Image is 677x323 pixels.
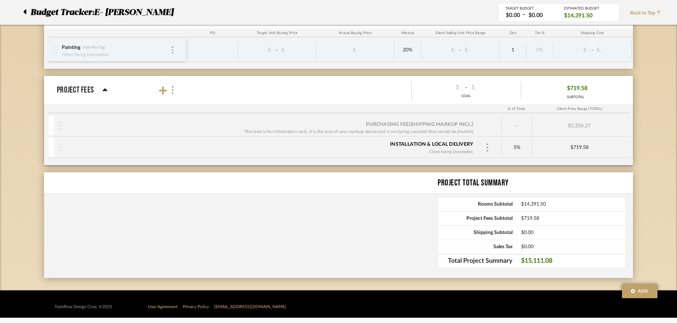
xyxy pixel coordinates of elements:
[504,11,522,20] div: $0.00
[54,46,58,54] img: vertical-grip.svg
[486,144,489,151] img: more.svg
[522,11,525,20] span: –
[396,45,419,55] div: 20%
[502,117,532,135] div: --
[556,45,590,55] div: $_
[502,45,524,55] div: 1
[412,94,521,99] div: GOAL
[394,29,421,37] div: Markup
[532,145,627,151] div: $719.58
[521,258,625,265] span: $15,111.08
[61,51,109,58] div: Client Facing Description
[55,304,112,310] div: StyleRow Design Corp. ©2025
[171,86,174,94] img: more.svg
[590,47,595,54] span: -
[521,216,625,222] span: $719.58
[438,177,633,189] div: Project Total Summary
[240,45,275,55] div: $_
[521,244,625,250] span: $0.00
[390,141,473,148] div: Installation & Local Delivery
[438,244,513,250] span: Sales Tax
[423,45,458,55] div: $_
[187,29,238,37] div: PO
[61,44,81,51] div: Painting
[638,288,649,294] span: Add
[532,117,627,135] div: $3,256.27
[183,305,209,309] a: Privacy Policy
[416,82,464,93] div: $_
[553,29,632,37] div: Shipping Cost
[564,12,592,20] span: $14,391.50
[462,45,497,55] div: $_
[499,29,526,37] div: Qty
[438,258,513,265] span: Total Project Summary
[275,47,279,54] span: -
[58,144,62,151] img: vertical-grip.svg
[501,105,531,113] div: % of Total
[529,45,551,55] div: 0%
[438,201,513,207] span: Rooms Subtotal
[438,216,513,222] span: Project Fees Subtotal
[458,47,462,54] span: -
[31,6,94,19] span: Budget Tracker:
[82,45,105,50] div: (Add Plan Tag)
[58,122,62,130] img: vertical-grip.svg
[244,128,473,135] div: This item is for information only, it is the sum of your markup above and is not being counted (t...
[595,45,629,55] div: $_
[622,284,657,298] button: Add
[427,147,475,155] div: Client Facing Description
[505,143,528,153] div: 5%
[48,29,633,69] div: Project WideTeam StatusSELECT STATUSClient StatusSELECT STATUS$0.00-$0.00GOAL$0.00SUBTOTAL
[526,11,545,20] div: $0.00
[438,230,513,236] span: Shipping Subtotal
[238,29,316,37] div: Target Unit Buying Price
[564,6,612,11] div: ESTIMATED BUDGET
[632,29,666,37] div: Ship. Markup %
[214,305,286,309] a: [EMAIL_ADDRESS][DOMAIN_NAME]
[521,230,625,236] span: $0.00
[94,6,177,19] p: E- [PERSON_NAME]
[630,10,665,17] span: Back to Top
[57,84,94,96] p: Project Fees
[505,6,553,11] div: TARGET BUDGET
[44,76,633,104] mat-expansion-panel-header: Project Fees$_-$_GOAL$719.58SUBTOTAL
[316,29,394,37] div: Actual Buying Price
[421,29,499,37] div: Client Selling Unit Price Range
[531,105,628,113] div: Client Price Range (TOTAL)
[148,305,178,309] a: User Agreement
[336,45,375,55] div: $_
[44,104,633,165] div: Project Fees$_-$_GOAL$719.58SUBTOTAL
[564,95,587,100] div: SUBTOTAL
[172,46,173,54] img: 3dots-v.svg
[279,45,314,55] div: $_
[48,137,629,158] mat-expansion-panel-header: Installation & Local DeliveryClient Facing Description5%$719.58
[469,82,517,93] div: $_
[366,121,473,128] div: Purchasing Fee (Shipping markup incl.)
[412,82,521,93] div: -
[567,83,587,94] span: $719.58
[521,201,625,207] span: $14,391.50
[526,29,553,37] div: Tax %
